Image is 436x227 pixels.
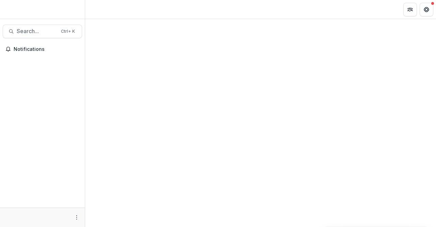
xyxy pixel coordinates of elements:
nav: breadcrumb [88,4,117,14]
button: Search... [3,25,82,38]
button: Notifications [3,44,82,55]
span: Notifications [14,46,79,52]
button: Partners [403,3,417,16]
span: Search... [17,28,57,34]
button: Get Help [420,3,433,16]
button: More [73,213,81,222]
div: Ctrl + K [60,28,76,35]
